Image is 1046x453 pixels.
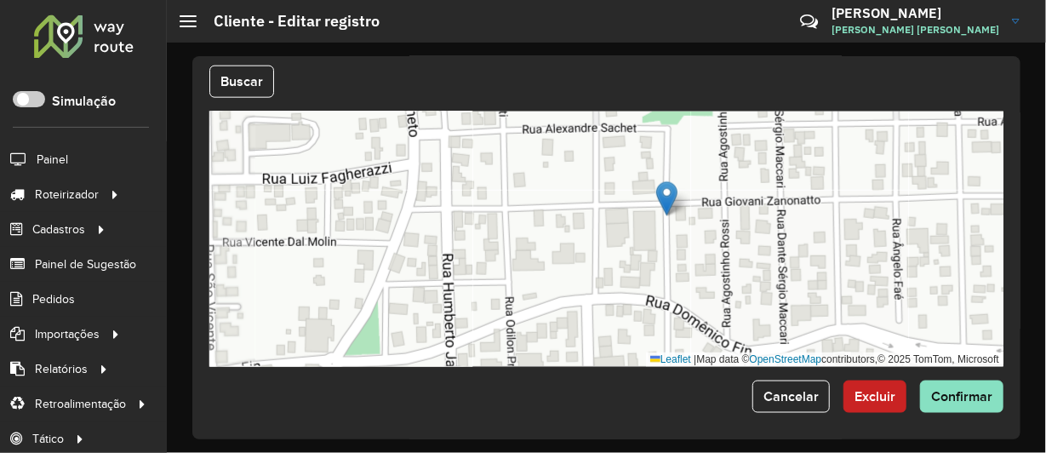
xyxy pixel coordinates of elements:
[32,221,85,238] span: Cadastros
[791,3,827,40] a: Contato Rápido
[656,181,677,216] img: Marker
[750,353,822,365] a: OpenStreetMap
[752,381,830,413] button: Cancelar
[35,255,136,273] span: Painel de Sugestão
[197,12,380,31] h2: Cliente - Editar registro
[52,91,116,112] label: Simulação
[694,353,696,365] span: |
[650,353,691,365] a: Leaflet
[832,22,999,37] span: [PERSON_NAME] [PERSON_NAME]
[763,389,819,404] span: Cancelar
[920,381,1003,413] button: Confirmar
[35,395,126,413] span: Retroalimentação
[843,381,906,413] button: Excluir
[35,325,100,343] span: Importações
[832,5,999,21] h3: [PERSON_NAME]
[855,389,895,404] span: Excluir
[32,430,64,448] span: Tático
[37,151,68,169] span: Painel
[646,353,1003,367] div: Map data © contributors,© 2025 TomTom, Microsoft
[35,360,88,378] span: Relatórios
[35,186,99,204] span: Roteirizador
[209,66,274,98] button: Buscar
[931,389,992,404] span: Confirmar
[32,290,75,308] span: Pedidos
